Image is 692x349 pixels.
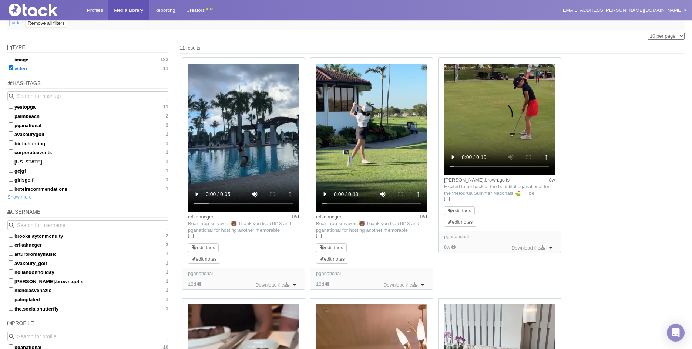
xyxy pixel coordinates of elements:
input: Search for hashtag [7,91,168,101]
img: Tack [6,4,80,16]
span: 2 [166,113,168,119]
input: pganational2 [9,122,13,127]
span: 1 [166,297,168,302]
time: Added: 6/26/2025, 11:29:58 AM [444,244,450,250]
div: 11 results [179,45,685,51]
span: 1 [166,168,168,174]
label: birdiehunting [7,139,168,147]
input: palmplated1 [9,297,13,301]
input: arturoromaymusic1 [9,251,13,256]
span: 2 [166,242,168,248]
h5: Username [7,209,168,218]
input: erikahneger2 [9,242,13,247]
input: corporateevents1 [9,149,13,154]
span: 1 [166,159,168,165]
input: pganational10 [9,344,13,349]
input: girlsgolf1 [9,177,13,182]
span: 182 [160,57,168,62]
label: erikahneger [7,241,168,248]
input: yestopga11 [9,104,13,109]
span: Bear Trap survivors 🐻 Thank you fsga1913 and pganational for hosting another memorable [US_STATE]... [316,221,424,260]
input: the.socialshutterfly1 [9,306,13,311]
input: avakourygolf1 [9,131,13,136]
a: erikahneger [188,214,214,220]
time: Posted: 6/25/2025, 9:07:47 PM [549,177,555,183]
a: edit tags [320,245,343,250]
label: video [7,64,168,72]
label: image [7,55,168,63]
h5: Type [7,45,168,53]
span: 1 [166,149,168,155]
label: nicholasvenazio [7,286,168,294]
time: Posted: 8/3/2025, 6:17:26 PM [419,214,427,220]
label: [US_STATE] [7,157,168,165]
input: [PERSON_NAME].brown.golfs1 [9,278,13,283]
time: Added: 8/7/2025, 3:35:30 PM [316,281,324,287]
input: image182 [9,57,13,61]
label: yestopga [7,103,168,110]
button: Search [7,91,17,101]
span: 1 [166,177,168,183]
span: 1 [166,306,168,312]
a: [PERSON_NAME].brown.golfs [444,177,510,183]
svg: Search [9,94,14,99]
input: Search for profile [7,332,168,341]
span: 1 [166,278,168,284]
input: birdiehunting1 [9,140,13,145]
a: […] [188,233,299,239]
a: Download file [510,244,547,252]
label: girlsgolf [7,176,168,183]
a: edit notes [448,219,473,225]
div: Remove all filters [28,20,65,27]
div: BETA [205,5,213,13]
time: Added: 8/7/2025, 3:35:47 PM [188,281,196,287]
input: palmbeach2 [9,113,13,118]
label: hotelrecommendations [7,185,168,192]
a: […] [444,196,555,202]
input: gcjgf1 [9,168,13,173]
span: 2 [166,122,168,128]
span: 1 [166,269,168,275]
label: avakourygolf [7,130,168,138]
span: 1 [166,186,168,192]
span: 1 [166,260,168,266]
label: corporateevents [7,148,168,156]
input: video11 [9,65,13,70]
div: pganational [444,233,555,240]
span: 1 [166,251,168,257]
input: [US_STATE]1 [9,159,13,163]
span: 1 [166,140,168,146]
input: brookelaytonmcnulty2 [9,233,13,238]
a: Download file [253,281,290,289]
h5: Profile [7,321,168,329]
span: 11 [163,65,168,71]
input: Search for username [7,220,168,230]
span: Bear Trap survivors 🐻 Thank you fsga1913 and pganational for hosting another memorable [US_STATE]... [188,221,296,260]
span: 1 [166,131,168,137]
label: hollandonholiday [7,268,168,275]
input: hollandonholiday1 [9,269,13,274]
label: arturoromaymusic [7,250,168,257]
button: Search [7,220,17,230]
span: 2 [166,233,168,239]
input: nicholasvenazio1 [9,287,13,292]
a: video [12,20,23,26]
input: hotelrecommendations1 [9,186,13,191]
input: avakoury_golf1 [9,260,13,265]
span: 1 [166,287,168,293]
label: pganational [7,121,168,129]
label: palmbeach [7,112,168,119]
a: edit tags [192,245,215,250]
a: edit tags [448,208,471,213]
svg: Search [9,223,14,228]
a: erikahneger [316,214,342,220]
a: […] [316,233,427,239]
a: edit notes [192,256,216,262]
label: the.socialshutterfly [7,305,168,312]
svg: Search [9,334,14,339]
label: gcjgf [7,167,168,174]
a: Download file [382,281,419,289]
label: palmplated [7,295,168,303]
div: pganational [316,270,427,277]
